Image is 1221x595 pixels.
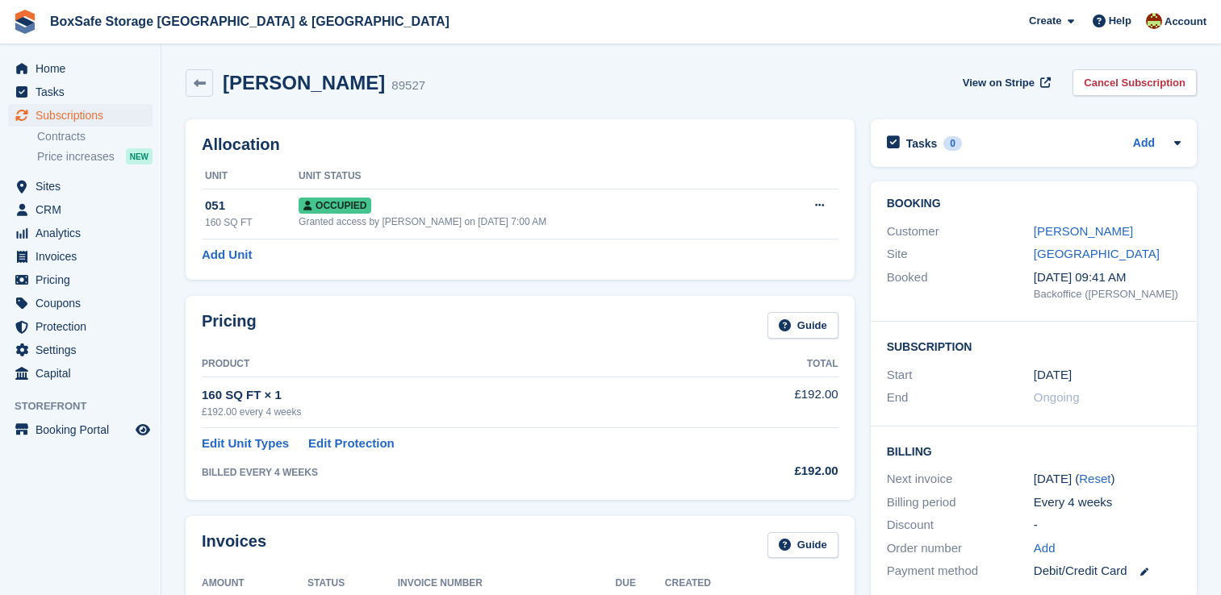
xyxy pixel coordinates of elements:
[202,532,266,559] h2: Invoices
[721,462,838,481] div: £192.00
[37,129,153,144] a: Contracts
[887,268,1034,302] div: Booked
[299,164,773,189] th: Unit Status
[887,366,1034,385] div: Start
[202,164,299,189] th: Unit
[37,148,153,165] a: Price increases NEW
[36,104,132,127] span: Subscriptions
[1073,69,1197,96] a: Cancel Subscription
[299,198,371,214] span: Occupied
[391,77,425,95] div: 89527
[767,312,838,339] a: Guide
[721,352,838,377] th: Total
[1034,539,1056,558] a: Add
[887,443,1181,459] h2: Billing
[887,223,1034,241] div: Customer
[8,104,153,127] a: menu
[299,214,773,229] div: Granted access by [PERSON_NAME] on [DATE] 7:00 AM
[1034,470,1181,489] div: [DATE] ( )
[1034,268,1181,287] div: [DATE] 09:41 AM
[36,362,132,385] span: Capital
[887,493,1034,512] div: Billing period
[8,418,153,441] a: menu
[205,197,299,215] div: 051
[8,175,153,198] a: menu
[1034,516,1181,535] div: -
[8,268,153,291] a: menu
[202,352,721,377] th: Product
[36,315,132,338] span: Protection
[1034,366,1072,385] time: 2025-06-12 00:00:00 UTC
[1146,13,1162,29] img: Kim
[37,149,115,164] span: Price increases
[887,198,1181,210] h2: Booking
[956,69,1054,96] a: View on Stripe
[1133,135,1155,153] a: Add
[887,539,1034,558] div: Order number
[202,386,721,405] div: 160 SQ FT × 1
[8,339,153,361] a: menu
[8,292,153,314] a: menu
[887,338,1181,354] h2: Subscription
[202,435,289,453] a: Edit Unit Types
[1034,224,1133,238] a: [PERSON_NAME]
[36,57,132,80] span: Home
[1034,247,1160,260] a: [GEOGRAPHIC_DATA]
[8,245,153,268] a: menu
[202,465,721,480] div: BILLED EVERY 4 WEEKS
[36,418,132,441] span: Booking Portal
[133,420,153,439] a: Preview store
[8,222,153,244] a: menu
[36,81,132,103] span: Tasks
[202,405,721,419] div: £192.00 every 4 weeks
[36,268,132,291] span: Pricing
[13,10,37,34] img: stora-icon-8386f47178a22dfd0bd8f6a31ec36ba5ce8667c1dd55bd0f319d3a0aa187defe.svg
[202,312,257,339] h2: Pricing
[308,435,395,453] a: Edit Protection
[887,562,1034,580] div: Payment method
[1109,13,1131,29] span: Help
[8,198,153,221] a: menu
[1034,390,1080,404] span: Ongoing
[906,136,938,151] h2: Tasks
[36,222,132,244] span: Analytics
[1079,472,1110,485] a: Reset
[887,516,1034,535] div: Discount
[36,245,132,268] span: Invoices
[1034,493,1181,512] div: Every 4 weeks
[963,75,1035,91] span: View on Stripe
[126,148,153,164] div: NEW
[15,398,161,414] span: Storefront
[887,245,1034,264] div: Site
[205,215,299,230] div: 160 SQ FT
[36,175,132,198] span: Sites
[8,315,153,338] a: menu
[1034,286,1181,302] div: Backoffice ([PERSON_NAME])
[943,136,962,151] div: 0
[8,362,153,385] a: menu
[8,57,153,80] a: menu
[8,81,153,103] a: menu
[202,246,252,264] a: Add Unit
[887,389,1034,407] div: End
[721,377,838,427] td: £192.00
[887,470,1034,489] div: Next invoice
[1034,562,1181,580] div: Debit/Credit Card
[36,198,132,221] span: CRM
[1029,13,1061,29] span: Create
[767,532,838,559] a: Guide
[36,292,132,314] span: Coupons
[223,72,385,94] h2: [PERSON_NAME]
[202,135,838,154] h2: Allocation
[36,339,132,361] span: Settings
[44,8,456,35] a: BoxSafe Storage [GEOGRAPHIC_DATA] & [GEOGRAPHIC_DATA]
[1165,14,1206,30] span: Account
